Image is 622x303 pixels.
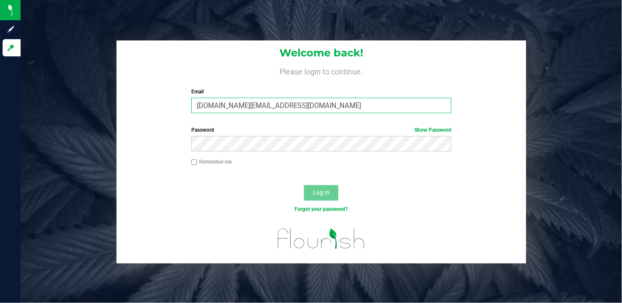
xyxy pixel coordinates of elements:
[294,206,348,212] a: Forgot your password?
[116,47,526,59] h1: Welcome back!
[313,189,330,196] span: Log In
[270,222,372,255] img: flourish_logo.svg
[414,127,451,133] a: Show Password
[191,88,451,96] label: Email
[191,127,214,133] span: Password
[6,25,15,34] inline-svg: Sign up
[191,159,197,165] input: Remember me
[6,43,15,52] inline-svg: Log in
[191,158,232,166] label: Remember me
[116,65,526,76] h4: Please login to continue.
[304,185,338,201] button: Log In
